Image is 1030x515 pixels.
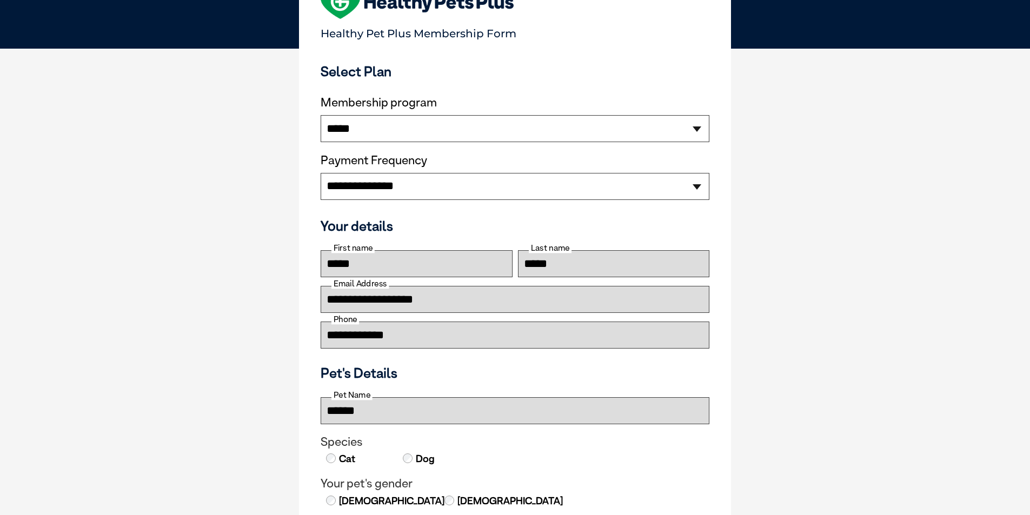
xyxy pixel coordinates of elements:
h3: Pet's Details [316,365,714,381]
label: Last name [529,243,572,253]
label: Payment Frequency [321,153,427,168]
label: Membership program [321,96,709,110]
h3: Select Plan [321,63,709,79]
label: Email Address [331,279,389,289]
label: First name [331,243,375,253]
label: Phone [331,315,359,324]
p: Healthy Pet Plus Membership Form [321,22,709,40]
legend: Species [321,435,709,449]
legend: Your pet's gender [321,477,709,491]
h3: Your details [321,218,709,234]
